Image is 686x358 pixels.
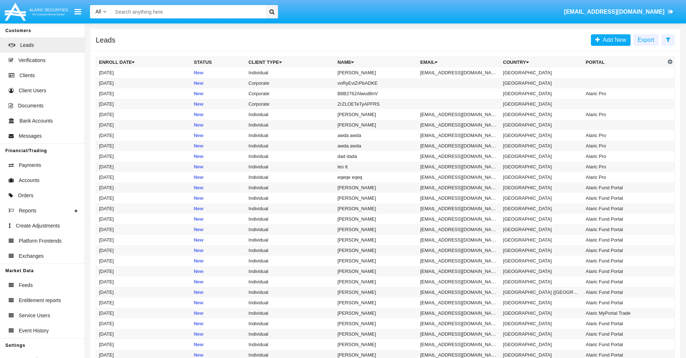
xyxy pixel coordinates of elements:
[500,203,583,214] td: [GEOGRAPHIC_DATA]
[335,57,417,68] th: Name
[18,102,44,110] span: Documents
[583,308,666,318] td: Alaric MyPortal Trade
[246,57,335,68] th: Client Type
[561,2,677,22] a: [EMAIL_ADDRESS][DOMAIN_NAME]
[335,287,417,297] td: [PERSON_NAME]
[19,237,62,245] span: Platform Frontends
[96,214,191,224] td: [DATE]
[191,193,246,203] td: New
[500,329,583,339] td: [GEOGRAPHIC_DATA]
[583,245,666,256] td: Alaric Fund Portal
[417,318,500,329] td: [EMAIL_ADDRESS][DOMAIN_NAME]
[191,120,246,130] td: New
[96,297,191,308] td: [DATE]
[246,88,335,99] td: Corporate
[335,235,417,245] td: [PERSON_NAME]
[191,329,246,339] td: New
[633,34,659,46] button: Export
[335,266,417,277] td: [PERSON_NAME]
[335,88,417,99] td: B8B2762Alwud6nV
[19,252,44,260] span: Exchanges
[95,9,101,14] span: All
[246,172,335,182] td: Individual
[246,318,335,329] td: Individual
[96,318,191,329] td: [DATE]
[335,162,417,172] td: tes tt
[96,37,116,43] h5: Leads
[191,245,246,256] td: New
[96,78,191,88] td: [DATE]
[500,277,583,287] td: [GEOGRAPHIC_DATA]
[19,132,42,140] span: Messages
[583,318,666,329] td: Alaric Fund Portal
[19,207,36,215] span: Reports
[96,99,191,109] td: [DATE]
[583,203,666,214] td: Alaric Fund Portal
[335,141,417,151] td: awda awda
[191,287,246,297] td: New
[500,162,583,172] td: [GEOGRAPHIC_DATA]
[335,120,417,130] td: [PERSON_NAME]
[583,329,666,339] td: Alaric Fund Portal
[500,245,583,256] td: [GEOGRAPHIC_DATA]
[583,109,666,120] td: Alaric Pro
[191,224,246,235] td: New
[500,214,583,224] td: [GEOGRAPHIC_DATA]
[246,109,335,120] td: Individual
[246,245,335,256] td: Individual
[191,297,246,308] td: New
[417,235,500,245] td: [EMAIL_ADDRESS][DOMAIN_NAME]
[246,162,335,172] td: Individual
[19,282,33,289] span: Feeds
[500,308,583,318] td: [GEOGRAPHIC_DATA]
[583,182,666,193] td: Alaric Fund Portal
[246,99,335,109] td: Corporate
[96,329,191,339] td: [DATE]
[246,182,335,193] td: Individual
[500,109,583,120] td: [GEOGRAPHIC_DATA]
[335,256,417,266] td: [PERSON_NAME]
[191,151,246,162] td: New
[417,57,500,68] th: Email
[96,339,191,350] td: [DATE]
[19,72,35,79] span: Clients
[500,57,583,68] th: Country
[112,5,263,18] input: Search
[96,245,191,256] td: [DATE]
[246,67,335,78] td: Individual
[246,214,335,224] td: Individual
[191,182,246,193] td: New
[500,256,583,266] td: [GEOGRAPHIC_DATA]
[96,193,191,203] td: [DATE]
[191,88,246,99] td: New
[335,130,417,141] td: awda awda
[19,327,49,335] span: Event History
[335,182,417,193] td: [PERSON_NAME]
[96,141,191,151] td: [DATE]
[191,308,246,318] td: New
[583,130,666,141] td: Alaric Pro
[583,151,666,162] td: Alaric Pro
[19,117,53,125] span: Bank Accounts
[335,67,417,78] td: [PERSON_NAME]
[19,87,46,94] span: Client Users
[417,266,500,277] td: [EMAIL_ADDRESS][DOMAIN_NAME]
[18,192,33,199] span: Orders
[246,308,335,318] td: Individual
[600,37,626,43] span: Add New
[246,193,335,203] td: Individual
[417,109,500,120] td: [EMAIL_ADDRESS][DOMAIN_NAME]
[96,182,191,193] td: [DATE]
[96,224,191,235] td: [DATE]
[18,57,45,64] span: Verifications
[335,78,417,88] td: voRyEviZrPbADKE
[96,120,191,130] td: [DATE]
[246,130,335,141] td: Individual
[246,78,335,88] td: Corporate
[335,318,417,329] td: [PERSON_NAME]
[417,287,500,297] td: [EMAIL_ADDRESS][DOMAIN_NAME]
[96,172,191,182] td: [DATE]
[335,172,417,182] td: eqeqe eqeq
[191,214,246,224] td: New
[191,339,246,350] td: New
